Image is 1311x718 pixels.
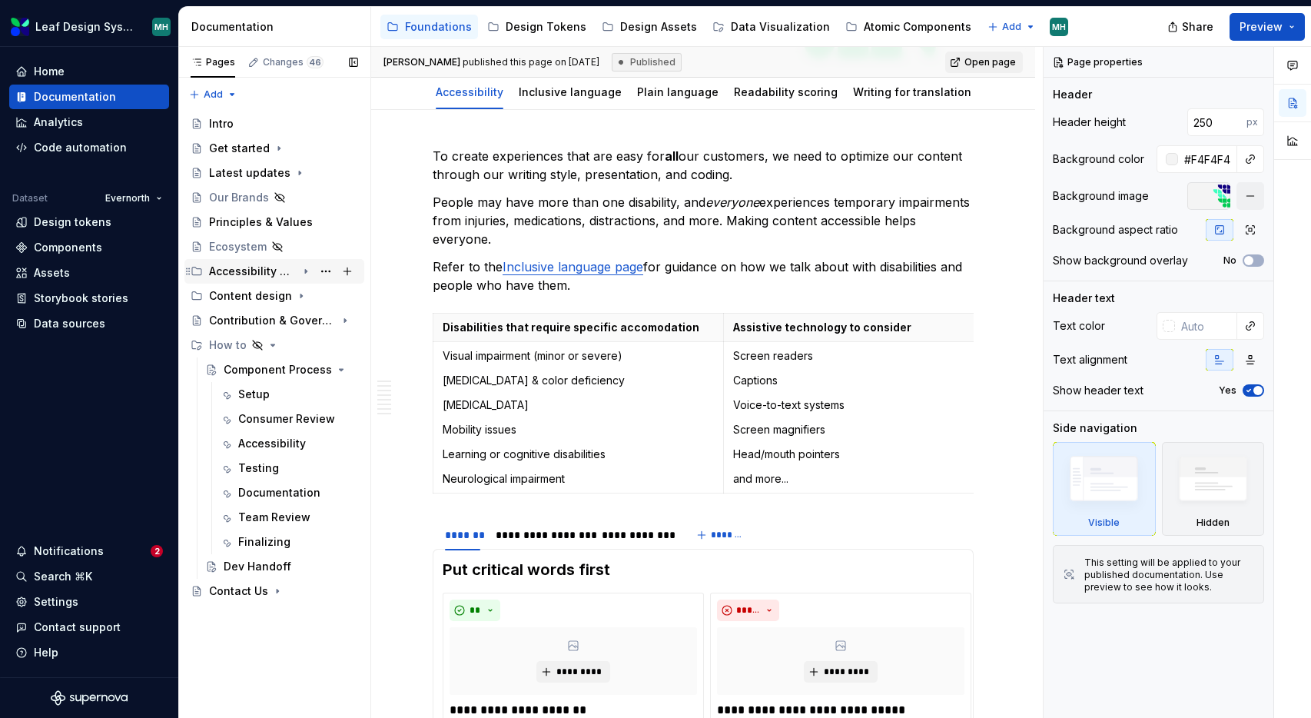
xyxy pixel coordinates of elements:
div: How to [209,337,247,353]
div: Design tokens [34,214,111,230]
div: Inclusive language [513,75,628,108]
a: Foundations [380,15,478,39]
span: Share [1182,19,1213,35]
p: Refer to the for guidance on how we talk about with disabilities and people who have them. [433,258,974,294]
input: Auto [1187,108,1246,136]
a: Intro [184,111,364,136]
div: Visible [1053,442,1156,536]
a: Atomic Components [839,15,977,39]
a: Design tokens [9,210,169,234]
div: Notifications [34,543,104,559]
span: [PERSON_NAME] [383,56,460,68]
a: Documentation [214,480,364,505]
label: Yes [1219,384,1236,397]
div: Finalizing [238,534,290,550]
div: Leaf Design System [35,19,134,35]
div: Page tree [380,12,980,42]
div: Contribution & Governance [209,313,336,328]
div: Dev Handoff [224,559,291,574]
div: How to [184,333,364,357]
div: Design Assets [620,19,697,35]
p: Learning or cognitive disabilities [443,447,714,462]
em: everyone [705,194,759,210]
div: Accessibility Guidelines [209,264,297,279]
div: Code automation [34,140,127,155]
div: Analytics [34,115,83,130]
div: Background aspect ratio [1053,222,1178,238]
a: Team Review [214,505,364,530]
p: Head/mouth pointers [733,447,1004,462]
p: Mobility issues [443,422,714,437]
div: Show background overlay [1053,253,1188,268]
div: Background image [1053,188,1149,204]
span: 46 [307,56,324,68]
div: Components [34,240,102,255]
p: [MEDICAL_DATA] & color deficiency [443,373,714,388]
h3: Put critical words first [443,559,964,580]
div: Ecosystem [209,239,267,254]
p: Visual impairment (minor or severe) [443,348,714,364]
div: Help [34,645,58,660]
div: Home [34,64,65,79]
button: Add [983,16,1041,38]
a: Documentation [9,85,169,109]
span: Preview [1240,19,1283,35]
a: Writing for translation [853,85,971,98]
p: and more... [733,471,1004,487]
div: Changes [263,56,324,68]
svg: Supernova Logo [51,690,128,706]
a: Design Assets [596,15,703,39]
a: Inclusive language page [503,259,643,274]
div: Settings [34,594,78,610]
div: Atomic Components [864,19,971,35]
div: Design Tokens [506,19,586,35]
div: Content design [184,284,364,308]
a: Get started [184,136,364,161]
p: People may have more than one disability, and experiences temporary impairments from injuries, me... [433,193,974,248]
div: Published [612,53,682,71]
a: Settings [9,590,169,614]
div: Foundations [405,19,472,35]
div: Storybook stories [34,291,128,306]
div: Hidden [1196,517,1230,529]
a: Finalizing [214,530,364,554]
div: Show header text [1053,383,1143,398]
button: Help [9,640,169,665]
p: Screen magnifiers [733,422,1004,437]
a: Open page [945,52,1023,73]
div: Latest updates [209,165,290,181]
div: Testing [238,460,279,476]
a: Contribution & Governance [184,308,364,333]
p: px [1246,116,1258,128]
span: Add [204,88,223,101]
div: Accessibility [430,75,509,108]
div: Assets [34,265,70,281]
label: No [1223,254,1236,267]
a: Data Visualization [706,15,836,39]
div: Setup [238,387,270,402]
div: Accessibility [238,436,306,451]
div: Principles & Values [209,214,313,230]
span: Add [1002,21,1021,33]
a: Data sources [9,311,169,336]
button: Add [184,84,242,105]
a: Components [9,235,169,260]
div: Our Brands [209,190,269,205]
span: 2 [151,545,163,557]
div: Side navigation [1053,420,1137,436]
p: Assistive technology to consider [733,320,1004,335]
input: Auto [1175,312,1237,340]
span: Evernorth [105,192,150,204]
a: Home [9,59,169,84]
div: Plain language [631,75,725,108]
div: Get started [209,141,270,156]
a: Dev Handoff [199,554,364,579]
p: Captions [733,373,1004,388]
a: Assets [9,261,169,285]
button: Search ⌘K [9,564,169,589]
div: Team Review [238,510,310,525]
a: Analytics [9,110,169,135]
a: Plain language [637,85,719,98]
button: Evernorth [98,188,169,209]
